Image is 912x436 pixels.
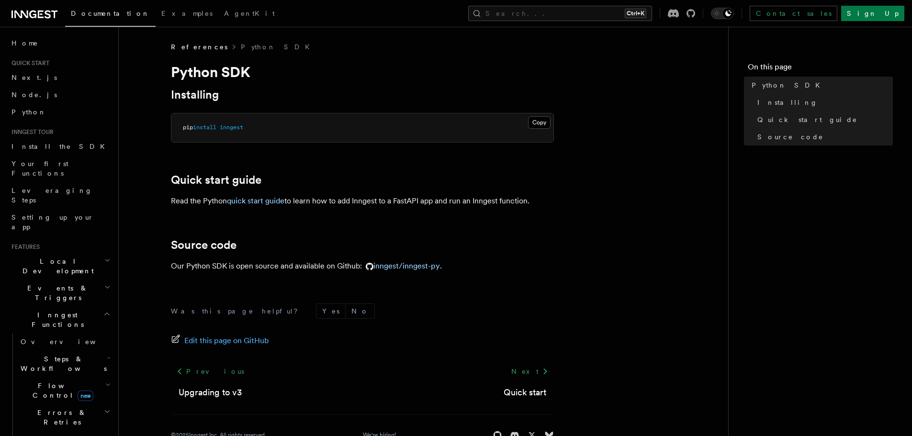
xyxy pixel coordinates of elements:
a: Home [8,34,113,52]
span: Inngest Functions [8,310,103,329]
a: Source code [754,128,893,145]
span: new [78,391,93,401]
a: Your first Functions [8,155,113,182]
button: Errors & Retries [17,404,113,431]
a: Installing [171,88,219,101]
p: Was this page helpful? [171,306,304,316]
span: Home [11,38,38,48]
span: Inngest tour [8,128,54,136]
span: Installing [757,98,818,107]
span: Overview [21,338,119,346]
a: Quick start [504,386,546,399]
span: Documentation [71,10,150,17]
button: Events & Triggers [8,279,113,306]
span: AgentKit [224,10,275,17]
p: Read the Python to learn how to add Inngest to a FastAPI app and run an Inngest function. [171,194,554,208]
span: Edit this page on GitHub [184,334,269,347]
span: Local Development [8,257,104,276]
kbd: Ctrl+K [625,9,646,18]
h1: Python SDK [171,63,554,80]
a: Overview [17,333,113,350]
a: Upgrading to v3 [179,386,242,399]
span: Steps & Workflows [17,354,107,373]
button: Yes [316,304,345,318]
button: Search...Ctrl+K [468,6,652,21]
button: Inngest Functions [8,306,113,333]
button: Steps & Workflows [17,350,113,377]
span: Install the SDK [11,143,111,150]
button: Flow Controlnew [17,377,113,404]
a: AgentKit [218,3,281,26]
span: Next.js [11,74,57,81]
span: install [193,124,216,131]
a: Next [506,363,554,380]
span: Setting up your app [11,213,94,231]
span: Quick start guide [757,115,857,124]
span: Python SDK [752,80,826,90]
a: Setting up your app [8,209,113,235]
a: Install the SDK [8,138,113,155]
span: Features [8,243,40,251]
span: Python [11,108,46,116]
span: Events & Triggers [8,283,104,302]
span: Quick start [8,59,49,67]
span: References [171,42,227,52]
span: Examples [161,10,213,17]
h4: On this page [748,61,893,77]
a: Documentation [65,3,156,27]
a: quick start guide [227,196,284,205]
a: Sign Up [841,6,904,21]
a: Leveraging Steps [8,182,113,209]
span: Leveraging Steps [11,187,92,204]
a: Python SDK [748,77,893,94]
a: Quick start guide [171,173,261,187]
span: Flow Control [17,381,105,400]
a: Next.js [8,69,113,86]
span: Errors & Retries [17,408,104,427]
a: Node.js [8,86,113,103]
a: Python [8,103,113,121]
button: Toggle dark mode [711,8,734,19]
span: inngest [220,124,243,131]
a: Installing [754,94,893,111]
span: Source code [757,132,823,142]
button: Copy [528,116,551,129]
span: Node.js [11,91,57,99]
button: Local Development [8,253,113,279]
a: inngest/inngest-py [362,261,440,270]
span: Your first Functions [11,160,68,177]
a: Python SDK [241,42,315,52]
a: Examples [156,3,218,26]
a: Previous [171,363,250,380]
p: Our Python SDK is open source and available on Github: . [171,259,554,273]
button: No [346,304,374,318]
a: Contact sales [750,6,837,21]
a: Edit this page on GitHub [171,334,269,347]
a: Quick start guide [754,111,893,128]
span: pip [183,124,193,131]
a: Source code [171,238,236,252]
